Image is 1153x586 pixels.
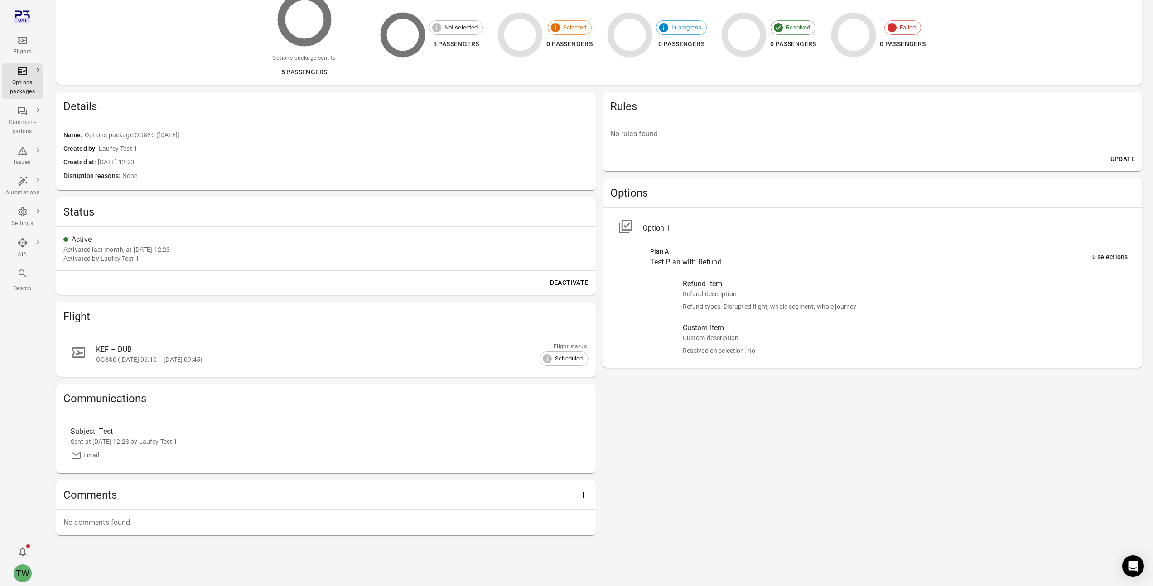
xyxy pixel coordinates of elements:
button: Tony Wang [10,561,35,586]
div: Issues [5,158,39,167]
a: Options packages [2,63,43,99]
div: Plan A [650,247,1092,257]
div: Search [5,284,39,293]
div: Test Plan with Refund [650,257,1092,268]
span: In progress [666,23,706,32]
p: No rules found [610,129,1135,139]
div: Options package sent to [272,54,336,63]
div: 0 passengers [656,38,707,50]
h2: Status [63,205,589,219]
div: Email [83,451,99,460]
div: Flights [5,48,39,57]
a: KEF – DUBOG880 ([DATE] 06:10 – [DATE] 09:45) [63,339,589,370]
div: Flight status: [540,342,588,351]
a: Flights [2,32,43,59]
a: Issues [2,143,43,170]
span: Created at [63,158,98,168]
h2: Rules [610,99,1135,114]
span: Not selected [439,23,483,32]
button: Notifications [14,543,32,561]
span: Selected [558,23,591,32]
span: Resolved [781,23,815,32]
div: 0 passengers [546,38,593,50]
div: OG880 ([DATE] 06:10 – [DATE] 09:45) [96,355,567,364]
div: Active [72,234,589,245]
a: Settings [2,204,43,231]
span: Disruption reasons [63,171,122,181]
a: Automations [2,173,43,200]
div: Options packages [5,78,39,96]
span: Created by [63,144,99,154]
div: Activated last month, at [DATE] 12:23 [63,245,170,254]
h2: Comments [63,488,574,502]
div: Option 1 [643,223,1128,234]
div: 0 selections [1092,252,1128,262]
a: Subject: TestSent at [DATE] 12:23 by Laufey Test 1Email [63,421,589,466]
h2: Details [63,99,589,114]
a: Communi-cations [2,103,43,139]
div: Activated by Laufey Test 1 [63,254,139,263]
div: Resolved on selection: No [683,346,1128,355]
span: Scheduled [550,354,588,363]
button: Add comment [574,486,592,504]
div: Sent at [DATE] 12:23 by Laufey Test 1 [71,437,581,446]
div: Communi-cations [5,118,39,136]
div: Refund Item [683,279,1128,289]
h2: Options [610,186,1135,200]
span: None [122,171,589,181]
div: API [5,250,39,259]
div: Open Intercom Messenger [1122,555,1144,577]
button: Update [1107,151,1139,168]
button: Search [2,265,43,296]
div: Refund description [683,289,1128,298]
button: Deactivate [546,274,592,291]
div: TW [14,564,32,582]
div: Automations [5,188,39,197]
div: Refund types: Disrupted flight, whole segment, whole journey [683,302,1128,311]
div: 0 passengers [770,38,816,50]
div: Subject: Test [71,426,453,437]
div: KEF – DUB [96,344,567,355]
span: Failed [895,23,921,32]
div: Custom description [683,333,1128,342]
div: Settings [5,219,39,228]
h2: Flight [63,309,589,324]
a: API [2,235,43,262]
span: Options package OG880 ([DATE]) [85,130,589,140]
span: [DATE] 12:23 [98,158,588,168]
span: Laufey Test 1 [99,144,588,154]
div: 5 passengers [272,67,336,78]
div: 5 passengers [429,38,483,50]
span: Name [63,130,85,140]
h2: Communications [63,391,589,406]
p: No comments found [63,517,589,528]
div: Custom Item [683,322,1128,333]
div: 0 passengers [880,38,926,50]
